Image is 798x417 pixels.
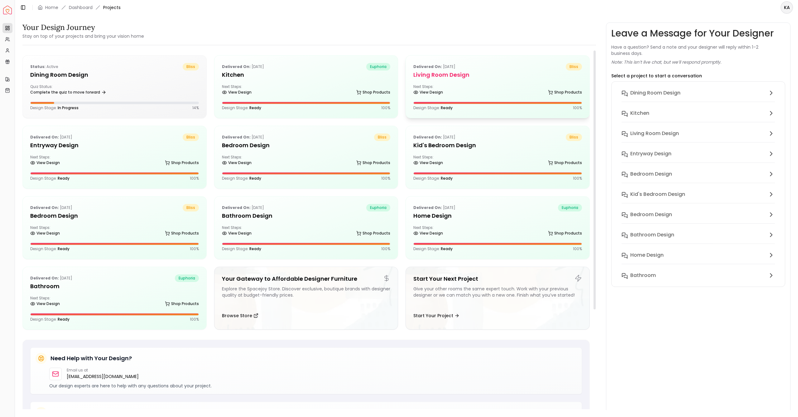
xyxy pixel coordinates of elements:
b: Status: [30,64,46,69]
p: 100 % [381,176,390,181]
button: Home Design [617,249,780,269]
h5: Living Room design [413,70,582,79]
a: View Design [222,158,252,167]
p: [DATE] [222,63,264,70]
p: [DATE] [30,133,72,141]
h5: Bathroom Design [222,211,391,220]
span: Projects [103,4,121,11]
button: Bedroom Design [617,208,780,229]
div: Next Steps: [30,155,199,167]
a: Spacejoy [3,6,12,14]
button: Living Room design [617,127,780,148]
p: 100 % [381,246,390,251]
a: View Design [413,229,443,238]
h6: Bedroom Design [630,211,672,218]
button: Bathroom Design [617,229,780,249]
b: Delivered on: [413,64,442,69]
a: View Design [413,88,443,97]
button: entryway design [617,148,780,168]
div: Next Steps: [30,225,199,238]
span: bliss [183,133,199,141]
p: [DATE] [222,133,264,141]
h5: Need Help with Your Design? [50,354,132,363]
div: Next Steps: [222,225,391,238]
span: In Progress [58,105,79,110]
p: Design Stage: [222,246,261,251]
span: bliss [374,133,390,141]
a: View Design [30,229,60,238]
h6: Home Design [630,251,664,259]
span: Ready [58,176,70,181]
p: [DATE] [222,204,264,211]
p: 100 % [190,176,199,181]
a: Complete the quiz to move forward [30,88,106,97]
div: Next Steps: [413,225,582,238]
h5: Your Gateway to Affordable Designer Furniture [222,274,391,283]
p: Design Stage: [30,176,70,181]
a: View Design [222,229,252,238]
img: Spacejoy Logo [3,6,12,14]
div: Next Steps: [30,296,199,308]
h5: Bathroom [30,282,199,291]
div: Next Steps: [222,84,391,97]
h6: Bedroom Design [630,170,672,178]
p: [DATE] [413,204,455,211]
b: Delivered on: [413,205,442,210]
b: Delivered on: [30,205,59,210]
b: Delivered on: [413,134,442,140]
h5: Kitchen [222,70,391,79]
b: Delivered on: [222,64,251,69]
a: View Design [222,88,252,97]
p: 14 % [192,105,199,110]
h5: Bedroom Design [222,141,391,150]
p: 100 % [573,176,582,181]
p: Design Stage: [30,317,70,322]
a: View Design [30,299,60,308]
h3: Leave a Message for Your Designer [611,28,774,39]
p: Our design experts are here to help with any questions about your project. [49,383,577,389]
span: bliss [566,63,582,70]
a: View Design [413,158,443,167]
span: euphoria [558,204,582,211]
b: Delivered on: [30,134,59,140]
h6: Kid's Bedroom Design [630,191,685,198]
span: KA [781,2,792,13]
p: Design Stage: [30,105,79,110]
button: Bedroom Design [617,168,780,188]
h5: Bedroom Design [30,211,199,220]
button: KA [781,1,793,14]
a: View Design [30,158,60,167]
h6: Kitchen [630,109,649,117]
div: Quiz Status: [30,84,112,97]
small: Stay on top of your projects and bring your vision home [22,33,144,39]
p: [DATE] [30,274,72,282]
a: Dashboard [69,4,93,11]
p: active [30,63,58,70]
p: Design Stage: [413,176,453,181]
h6: Dining Room design [630,89,680,97]
p: 100 % [190,317,199,322]
span: Ready [249,105,261,110]
h6: entryway design [630,150,671,158]
p: Email us at [67,368,139,373]
p: [EMAIL_ADDRESS][DOMAIN_NAME] [67,373,139,380]
a: Shop Products [356,158,390,167]
p: Select a project to start a conversation [611,73,702,79]
div: Next Steps: [222,155,391,167]
b: Delivered on: [222,134,251,140]
a: Shop Products [548,229,582,238]
button: Start Your Project [413,309,459,322]
h5: Dining Room design [30,70,199,79]
span: euphoria [366,63,390,70]
div: Next Steps: [413,84,582,97]
p: Design Stage: [222,105,261,110]
a: Shop Products [548,158,582,167]
h6: Living Room design [630,130,679,137]
a: Your Gateway to Affordable Designer FurnitureExplore the Spacejoy Store. Discover exclusive, bout... [214,267,398,330]
span: Ready [58,317,70,322]
a: Shop Products [165,229,199,238]
button: Bathroom [617,269,780,282]
p: Note: This isn’t live chat, but we’ll respond promptly. [611,59,721,65]
p: [DATE] [413,133,455,141]
p: 100 % [381,105,390,110]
